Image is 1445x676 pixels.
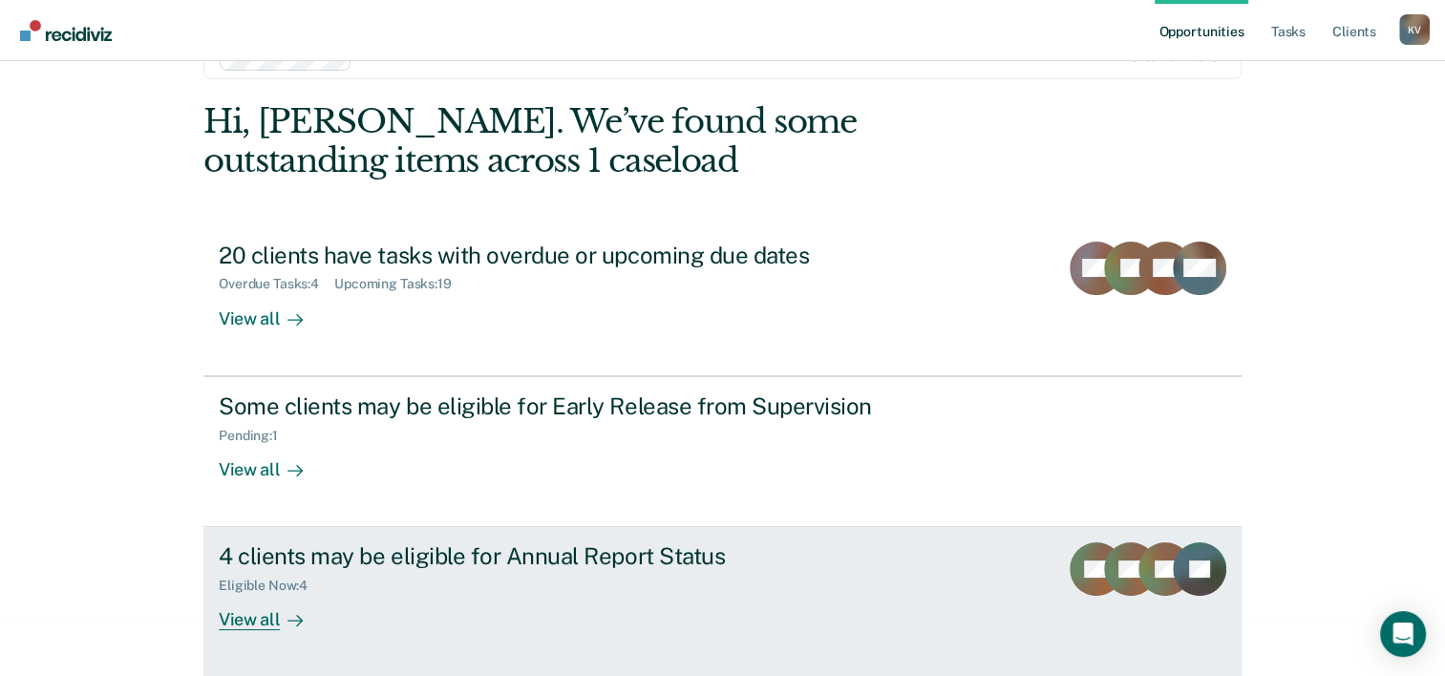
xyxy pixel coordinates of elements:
[219,392,889,420] div: Some clients may be eligible for Early Release from Supervision
[1380,611,1426,657] div: Open Intercom Messenger
[219,242,889,269] div: 20 clients have tasks with overdue or upcoming due dates
[334,276,467,292] div: Upcoming Tasks : 19
[219,578,323,594] div: Eligible Now : 4
[203,226,1242,376] a: 20 clients have tasks with overdue or upcoming due datesOverdue Tasks:4Upcoming Tasks:19View all
[20,20,112,41] img: Recidiviz
[219,594,326,631] div: View all
[219,443,326,480] div: View all
[1399,14,1430,45] button: Profile dropdown button
[219,542,889,570] div: 4 clients may be eligible for Annual Report Status
[219,276,334,292] div: Overdue Tasks : 4
[203,376,1242,527] a: Some clients may be eligible for Early Release from SupervisionPending:1View all
[1399,14,1430,45] div: K V
[219,428,293,444] div: Pending : 1
[219,292,326,329] div: View all
[203,102,1033,180] div: Hi, [PERSON_NAME]. We’ve found some outstanding items across 1 caseload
